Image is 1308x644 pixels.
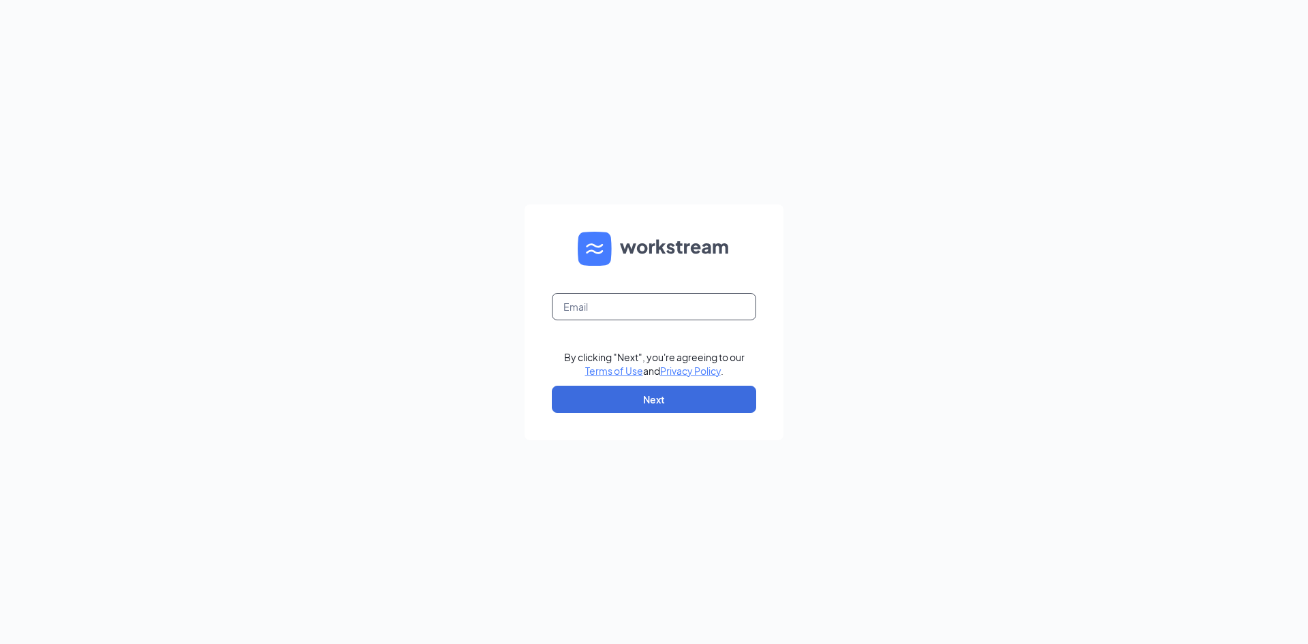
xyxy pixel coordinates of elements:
[552,293,756,320] input: Email
[564,350,745,378] div: By clicking "Next", you're agreeing to our and .
[578,232,730,266] img: WS logo and Workstream text
[585,365,643,377] a: Terms of Use
[660,365,721,377] a: Privacy Policy
[552,386,756,413] button: Next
